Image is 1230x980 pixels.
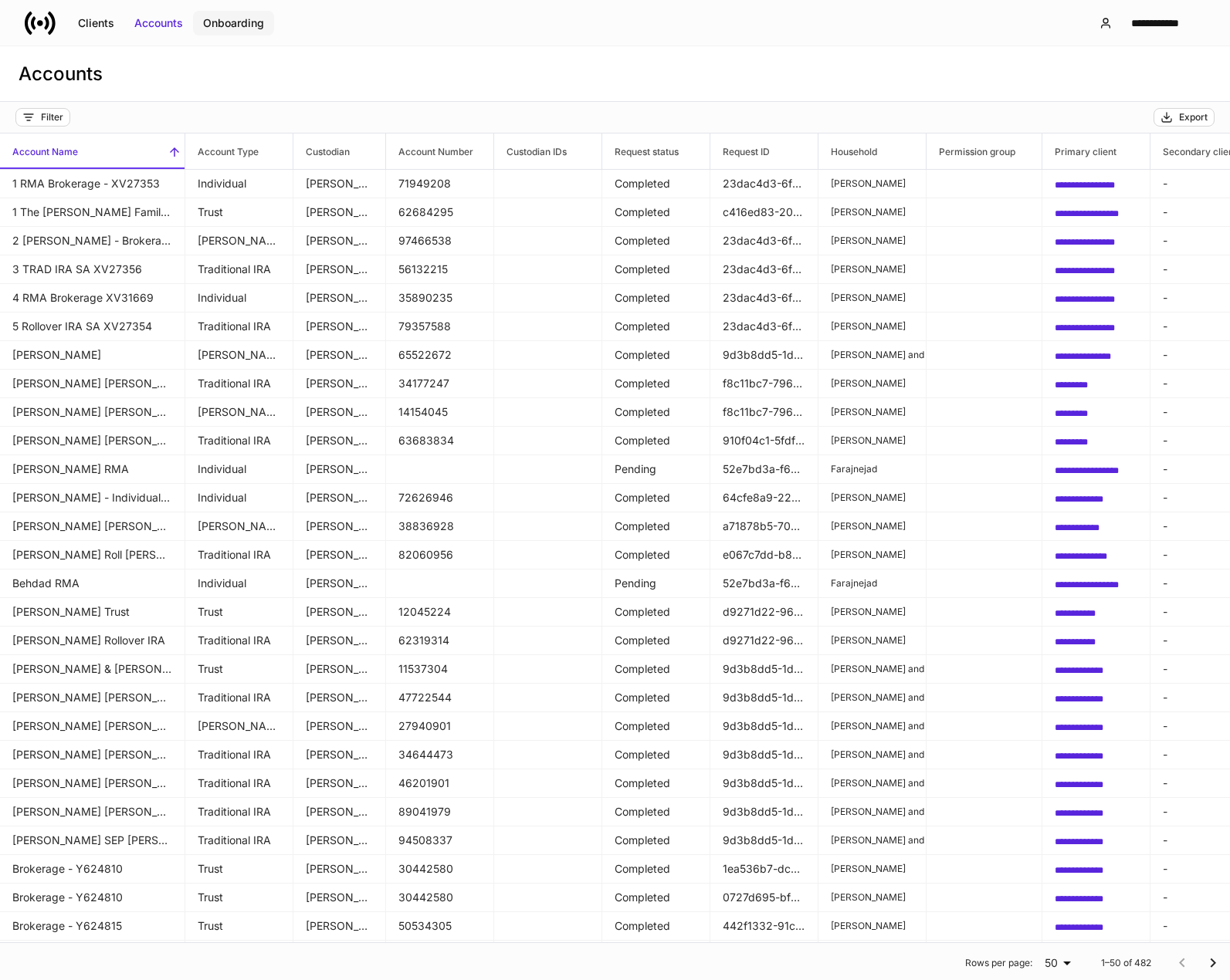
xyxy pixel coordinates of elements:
td: Completed [602,284,710,313]
p: [PERSON_NAME] [831,492,913,504]
button: Export [1154,108,1215,127]
td: Schwab [293,569,386,598]
td: 1ea536b7-dc57-4358-bf18-cc18153126f0 [710,855,818,884]
td: 89041979 [386,798,494,826]
td: Completed [602,484,710,512]
td: Pending [602,569,710,598]
td: Completed [602,912,710,941]
td: 47722544 [386,684,494,712]
td: Traditional IRA [185,798,293,826]
td: Schwab [293,170,386,198]
td: Completed [602,884,710,912]
td: d3a15424-69fd-4a57-b7da-d986c447ea43 [1042,455,1150,484]
td: Trust [185,912,293,941]
p: [PERSON_NAME] [831,263,913,275]
td: 11537304 [386,655,494,684]
p: [PERSON_NAME] [831,891,913,904]
p: [PERSON_NAME] and [PERSON_NAME] [831,691,913,704]
td: Schwab [293,313,386,341]
td: 63683834 [386,427,494,455]
td: Individual [185,284,293,313]
td: 00037566-bbb7-41a0-9123-be23ec59904c [1042,855,1150,884]
td: 30442580 [386,855,494,884]
span: Request status [602,133,710,169]
button: Clients [68,11,124,35]
td: Schwab [293,227,386,255]
div: Clients [78,15,114,31]
td: Schwab [293,769,386,798]
td: Roth IRA [185,227,293,255]
td: 34177247 [386,370,494,398]
td: 30442580 [386,884,494,912]
td: 34644473 [386,741,494,769]
td: 2833094d-6e9b-438e-90a9-707d3c0ae3c1 [1042,198,1150,227]
td: 62684295 [386,198,494,227]
td: Schwab [293,198,386,227]
td: 56132215 [386,255,494,284]
p: [PERSON_NAME] [831,292,913,304]
td: b29195cc-79eb-4db7-b395-8a045f561af3 [1042,284,1150,313]
p: [PERSON_NAME] [831,863,913,875]
p: [PERSON_NAME] and [PERSON_NAME] [831,834,913,847]
p: [PERSON_NAME] [831,920,913,932]
td: Traditional IRA [185,826,293,855]
td: Trust [185,598,293,627]
td: Completed [602,370,710,398]
td: Completed [602,227,710,255]
td: 1ea536b7-dc57-4358-bf18-cc18153126f0 [710,941,818,969]
td: Traditional IRA [185,741,293,769]
td: ca984e5f-4281-4d2e-8492-7fd50ffb55e9 [1042,398,1150,427]
p: [PERSON_NAME] [831,634,913,647]
td: Schwab [293,627,386,655]
td: a71878b5-7006-475c-acfb-4cd072becf92 [710,512,818,541]
p: [PERSON_NAME] and [PERSON_NAME] [831,663,913,675]
td: Trust [185,941,293,969]
td: b29195cc-79eb-4db7-b395-8a045f561af3 [1042,170,1150,198]
td: 00037566-bbb7-41a0-9123-be23ec59904c [1042,912,1150,941]
td: 72626946 [386,484,494,512]
td: 908559ee-b64b-4bc5-bf7d-6fb981717f4b [1042,741,1150,769]
td: 38836928 [386,512,494,541]
p: [PERSON_NAME] [831,177,913,190]
td: Completed [602,655,710,684]
td: Completed [602,855,710,884]
td: Completed [602,826,710,855]
td: 00037566-bbb7-41a0-9123-be23ec59904c [1042,941,1150,969]
td: 908559ee-b64b-4bc5-bf7d-6fb981717f4b [1042,655,1150,684]
h6: Primary client [1042,144,1116,159]
td: Completed [602,712,710,741]
td: 82060956 [386,541,494,569]
td: Completed [602,541,710,569]
td: Schwab [293,655,386,684]
span: Account Type [185,133,293,169]
td: Completed [602,798,710,826]
td: Individual [185,569,293,598]
td: Traditional IRA [185,313,293,341]
td: 64cfe8a9-22cd-4bdf-8dae-dc930b1a524f [710,484,818,512]
td: Roth IRA [185,398,293,427]
td: Traditional IRA [185,255,293,284]
td: 94508337 [386,826,494,855]
h6: Permission group [927,144,1015,159]
td: 65522672 [386,341,494,370]
td: Completed [602,255,710,284]
td: 79357588 [386,313,494,341]
td: 9d3b8dd5-1d4a-4f14-b6e4-245e8e3a303e [710,655,818,684]
td: 9d3b8dd5-1d4a-4f14-b6e4-245e8e3a303e [710,341,818,370]
td: Completed [602,598,710,627]
td: 908559ee-b64b-4bc5-bf7d-6fb981717f4b [1042,684,1150,712]
td: Schwab [293,370,386,398]
td: 35890235 [386,284,494,313]
button: Accounts [124,11,193,35]
td: c416ed83-2006-4efa-b711-b698839cf026 [710,198,818,227]
td: Individual [185,455,293,484]
h6: Custodian [293,144,350,159]
button: Onboarding [193,11,274,35]
h6: Request status [602,144,679,159]
p: [PERSON_NAME] [831,377,913,390]
td: f334228b-ab3c-4b5a-8818-06d4f5cad4b4 [1042,627,1150,655]
td: d9271d22-96bc-48b6-aac5-158698da35f6 [710,627,818,655]
td: 908559ee-b64b-4bc5-bf7d-6fb981717f4b [1042,769,1150,798]
td: Completed [602,198,710,227]
td: e067c7dd-b818-4f5f-aab4-1c8d5a165366 [710,541,818,569]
